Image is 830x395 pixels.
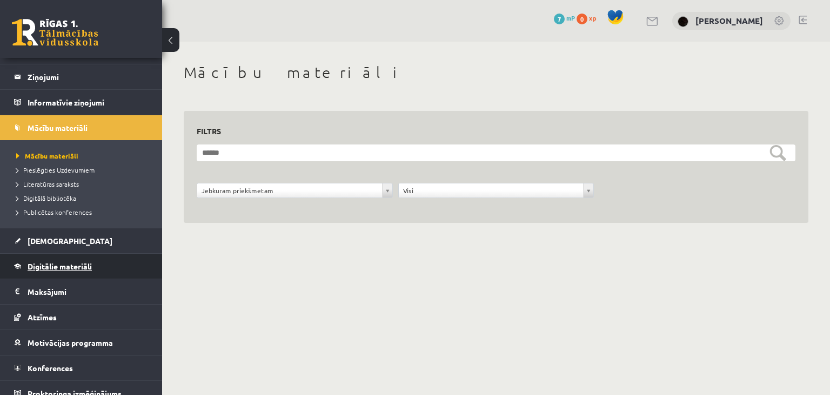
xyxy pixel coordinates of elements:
[28,90,149,115] legend: Informatīvie ziņojumi
[12,19,98,46] a: Rīgas 1. Tālmācības vidusskola
[399,183,594,198] a: Visi
[14,115,149,140] a: Mācību materiāli
[577,14,587,24] span: 0
[197,124,782,139] h3: Filtrs
[202,183,378,198] span: Jebkuram priekšmetam
[28,279,149,304] legend: Maksājumi
[16,207,151,217] a: Publicētas konferences
[28,312,57,322] span: Atzīmes
[28,261,92,271] span: Digitālie materiāli
[16,180,79,188] span: Literatūras saraksts
[554,14,575,22] a: 7 mP
[14,279,149,304] a: Maksājumi
[566,14,575,22] span: mP
[14,305,149,330] a: Atzīmes
[197,183,392,198] a: Jebkuram priekšmetam
[577,14,601,22] a: 0 xp
[28,64,149,89] legend: Ziņojumi
[16,166,95,174] span: Pieslēgties Uzdevumiem
[554,14,565,24] span: 7
[28,338,113,347] span: Motivācijas programma
[14,64,149,89] a: Ziņojumi
[16,179,151,189] a: Literatūras saraksts
[16,194,76,202] span: Digitālā bibliotēka
[678,16,688,27] img: Linda Rutka
[14,254,149,279] a: Digitālie materiāli
[403,183,580,198] span: Visi
[16,151,151,161] a: Mācību materiāli
[14,90,149,115] a: Informatīvie ziņojumi
[16,165,151,175] a: Pieslēgties Uzdevumiem
[14,330,149,355] a: Motivācijas programma
[16,193,151,203] a: Digitālā bibliotēka
[14,228,149,253] a: [DEMOGRAPHIC_DATA]
[28,363,73,373] span: Konferences
[16,208,92,216] span: Publicētas konferences
[14,356,149,380] a: Konferences
[184,63,808,82] h1: Mācību materiāli
[28,236,112,246] span: [DEMOGRAPHIC_DATA]
[695,15,763,26] a: [PERSON_NAME]
[28,123,88,133] span: Mācību materiāli
[16,152,78,160] span: Mācību materiāli
[589,14,596,22] span: xp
